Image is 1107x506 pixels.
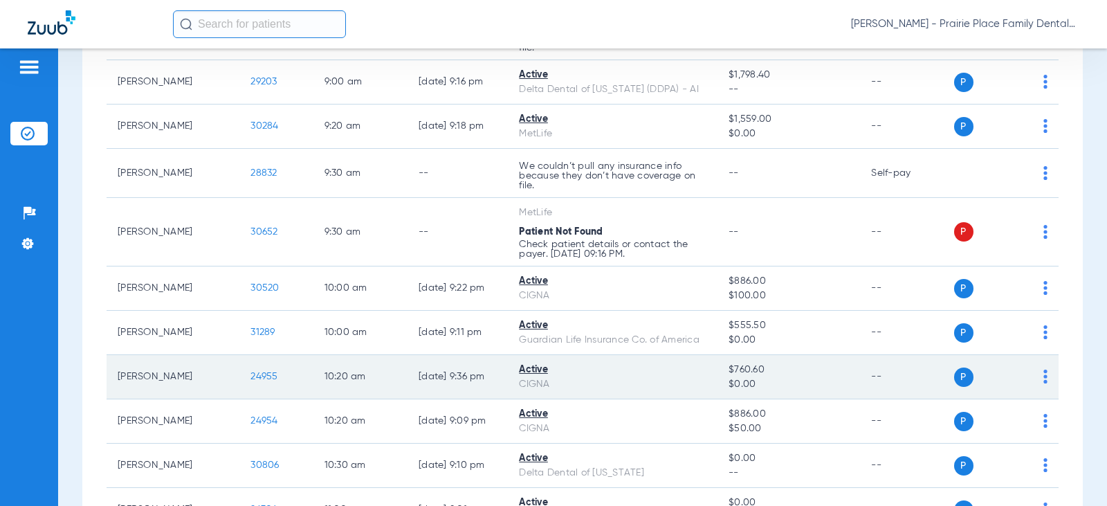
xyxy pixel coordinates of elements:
td: 9:00 AM [313,60,408,105]
td: [PERSON_NAME] [107,355,239,399]
img: Search Icon [180,18,192,30]
td: [DATE] 9:10 PM [408,444,508,488]
p: We couldn’t pull any insurance info because they don’t have coverage on file. [519,161,706,190]
span: $886.00 [729,274,849,289]
span: P [954,279,973,298]
td: [PERSON_NAME] [107,311,239,355]
span: [PERSON_NAME] - Prairie Place Family Dental [851,17,1079,31]
span: P [954,368,973,387]
img: group-dot-blue.svg [1043,119,1047,133]
img: group-dot-blue.svg [1043,225,1047,239]
div: Active [519,112,706,127]
td: [PERSON_NAME] [107,444,239,488]
div: Active [519,451,706,466]
td: -- [860,399,953,444]
span: $1,559.00 [729,112,849,127]
td: [DATE] 9:16 PM [408,60,508,105]
td: -- [860,311,953,355]
span: $555.50 [729,318,849,333]
td: -- [408,198,508,266]
div: MetLife [519,127,706,141]
span: $0.00 [729,451,849,466]
td: -- [860,266,953,311]
input: Search for patients [173,10,346,38]
td: -- [860,444,953,488]
div: Active [519,68,706,82]
span: $100.00 [729,289,849,303]
td: -- [408,149,508,198]
td: -- [860,105,953,149]
td: [DATE] 9:22 PM [408,266,508,311]
td: Self-pay [860,149,953,198]
span: 30520 [250,283,279,293]
span: 24954 [250,416,277,426]
td: 10:30 AM [313,444,408,488]
td: [DATE] 9:36 PM [408,355,508,399]
span: P [954,222,973,242]
span: 30652 [250,227,277,237]
span: P [954,412,973,431]
span: $0.00 [729,333,849,347]
td: [PERSON_NAME] [107,198,239,266]
td: -- [860,355,953,399]
img: group-dot-blue.svg [1043,75,1047,89]
span: P [954,73,973,92]
img: hamburger-icon [18,59,40,75]
span: P [954,117,973,136]
span: 28832 [250,168,277,178]
td: [PERSON_NAME] [107,60,239,105]
td: -- [860,198,953,266]
span: 24955 [250,372,277,381]
img: group-dot-blue.svg [1043,325,1047,339]
td: [PERSON_NAME] [107,105,239,149]
td: [PERSON_NAME] [107,399,239,444]
img: group-dot-blue.svg [1043,281,1047,295]
span: $0.00 [729,377,849,392]
td: 10:00 AM [313,266,408,311]
div: CIGNA [519,422,706,436]
span: -- [729,227,739,237]
span: $50.00 [729,422,849,436]
span: P [954,323,973,343]
span: $1,798.40 [729,68,849,82]
td: -- [860,60,953,105]
div: Active [519,318,706,333]
img: group-dot-blue.svg [1043,414,1047,428]
span: $0.00 [729,127,849,141]
p: Check patient details or contact the payer. [DATE] 09:16 PM. [519,240,706,259]
span: -- [729,168,739,178]
span: $760.60 [729,363,849,377]
span: Patient Not Found [519,227,603,237]
span: -- [729,466,849,480]
td: 9:30 AM [313,198,408,266]
td: 9:30 AM [313,149,408,198]
span: 30284 [250,121,278,131]
span: -- [729,82,849,97]
div: Delta Dental of [US_STATE] (DDPA) - AI [519,82,706,97]
img: group-dot-blue.svg [1043,166,1047,180]
td: [DATE] 9:09 PM [408,399,508,444]
div: Active [519,274,706,289]
div: Guardian Life Insurance Co. of America [519,333,706,347]
span: 31289 [250,327,275,337]
img: group-dot-blue.svg [1043,370,1047,383]
td: [PERSON_NAME] [107,149,239,198]
div: CIGNA [519,289,706,303]
span: P [954,456,973,476]
div: Delta Dental of [US_STATE] [519,466,706,480]
span: 29203 [250,77,277,87]
span: 30806 [250,460,279,470]
td: 9:20 AM [313,105,408,149]
img: Zuub Logo [28,10,75,35]
td: [DATE] 9:18 PM [408,105,508,149]
td: 10:00 AM [313,311,408,355]
div: MetLife [519,206,706,220]
span: $886.00 [729,407,849,422]
td: 10:20 AM [313,355,408,399]
div: CIGNA [519,377,706,392]
div: Active [519,407,706,422]
td: [DATE] 9:11 PM [408,311,508,355]
td: 10:20 AM [313,399,408,444]
div: Active [519,363,706,377]
td: [PERSON_NAME] [107,266,239,311]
